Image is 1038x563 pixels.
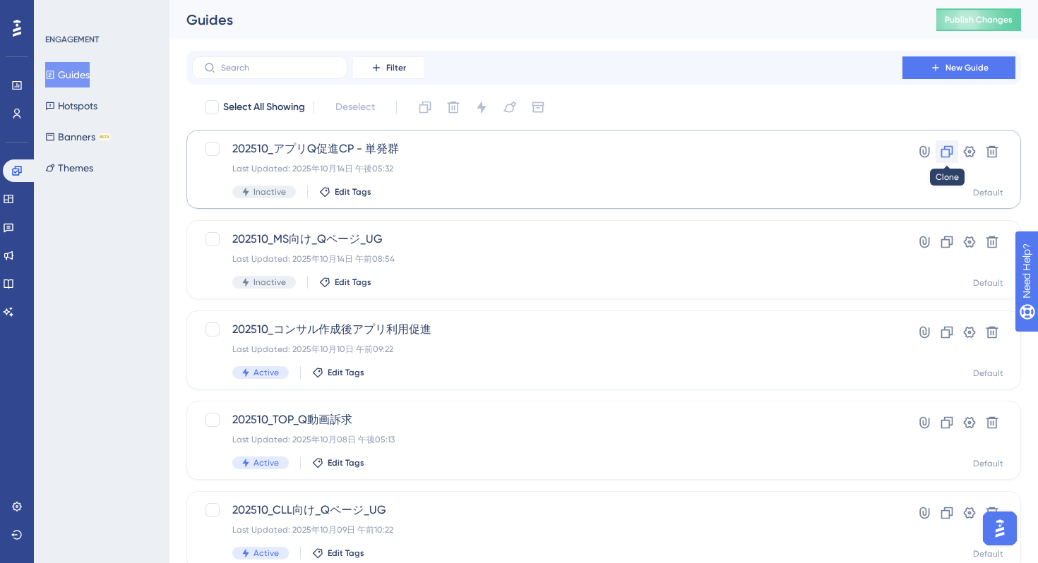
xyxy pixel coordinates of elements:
[232,524,862,535] div: Last Updated: 2025年10月09日 午前10:22
[973,548,1003,559] div: Default
[936,8,1021,31] button: Publish Changes
[328,367,364,378] span: Edit Tags
[98,133,111,140] div: BETA
[221,63,335,73] input: Search
[232,344,862,355] div: Last Updated: 2025年10月10日 午前09:22
[323,95,388,120] button: Deselect
[45,62,90,87] button: Guides
[973,368,1003,379] div: Default
[232,321,862,338] span: 202510_コンサル作成後アプリ利用促進
[232,502,862,519] span: 202510_CLL向け_Qページ_UG
[312,457,364,468] button: Edit Tags
[45,93,97,119] button: Hotspots
[335,277,371,288] span: Edit Tags
[253,457,279,468] span: Active
[232,140,862,157] span: 202510_アプリQ促進CP - 単発群
[353,56,424,79] button: Filter
[232,231,862,248] span: 202510_MS向け_Qページ_UG
[232,411,862,428] span: 202510_TOP_Q動画訴求
[232,434,862,445] div: Last Updated: 2025年10月08日 午後05:13
[386,62,406,73] span: Filter
[319,186,371,198] button: Edit Tags
[335,186,371,198] span: Edit Tags
[253,277,286,288] span: Inactive
[45,124,111,150] button: BannersBETA
[335,99,375,116] span: Deselect
[186,10,901,30] div: Guides
[45,34,99,45] div: ENGAGEMENT
[253,547,279,559] span: Active
[232,163,862,174] div: Last Updated: 2025年10月14日 午後05:32
[328,457,364,468] span: Edit Tags
[45,155,93,181] button: Themes
[253,186,286,198] span: Inactive
[945,14,1013,25] span: Publish Changes
[973,187,1003,198] div: Default
[232,253,862,265] div: Last Updated: 2025年10月14日 午前08:54
[253,367,279,378] span: Active
[312,547,364,559] button: Edit Tags
[312,367,364,378] button: Edit Tags
[328,547,364,559] span: Edit Tags
[973,277,1003,289] div: Default
[902,56,1015,79] button: New Guide
[223,99,305,116] span: Select All Showing
[33,4,88,20] span: Need Help?
[319,277,371,288] button: Edit Tags
[945,62,989,73] span: New Guide
[979,507,1021,550] iframe: UserGuiding AI Assistant Launcher
[973,458,1003,469] div: Default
